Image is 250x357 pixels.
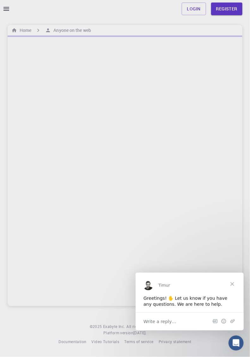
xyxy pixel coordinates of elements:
a: [DATE]. [133,330,147,336]
nav: breadcrumb [10,27,92,34]
a: Exabyte Inc. [103,324,125,330]
iframe: Intercom live chat [229,336,244,351]
span: [DATE] . [133,330,147,336]
span: All rights reserved. [126,324,160,330]
span: Platform version [103,330,133,336]
a: Register [211,3,242,15]
a: Terms of service [124,339,153,345]
span: Terms of service [124,339,153,344]
a: Login [182,3,206,15]
iframe: Intercom live chat message [136,273,244,330]
span: Video Tutorials [91,339,119,344]
span: © 2025 [90,324,103,330]
span: Privacy statement [159,339,192,344]
span: Exabyte Inc. [103,324,125,329]
h6: Anyone on the web [51,27,91,34]
a: Documentation [58,339,86,345]
h6: Home [17,27,31,34]
a: Video Tutorials [91,339,119,345]
a: Privacy statement [159,339,192,345]
span: Documentation [58,339,86,344]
